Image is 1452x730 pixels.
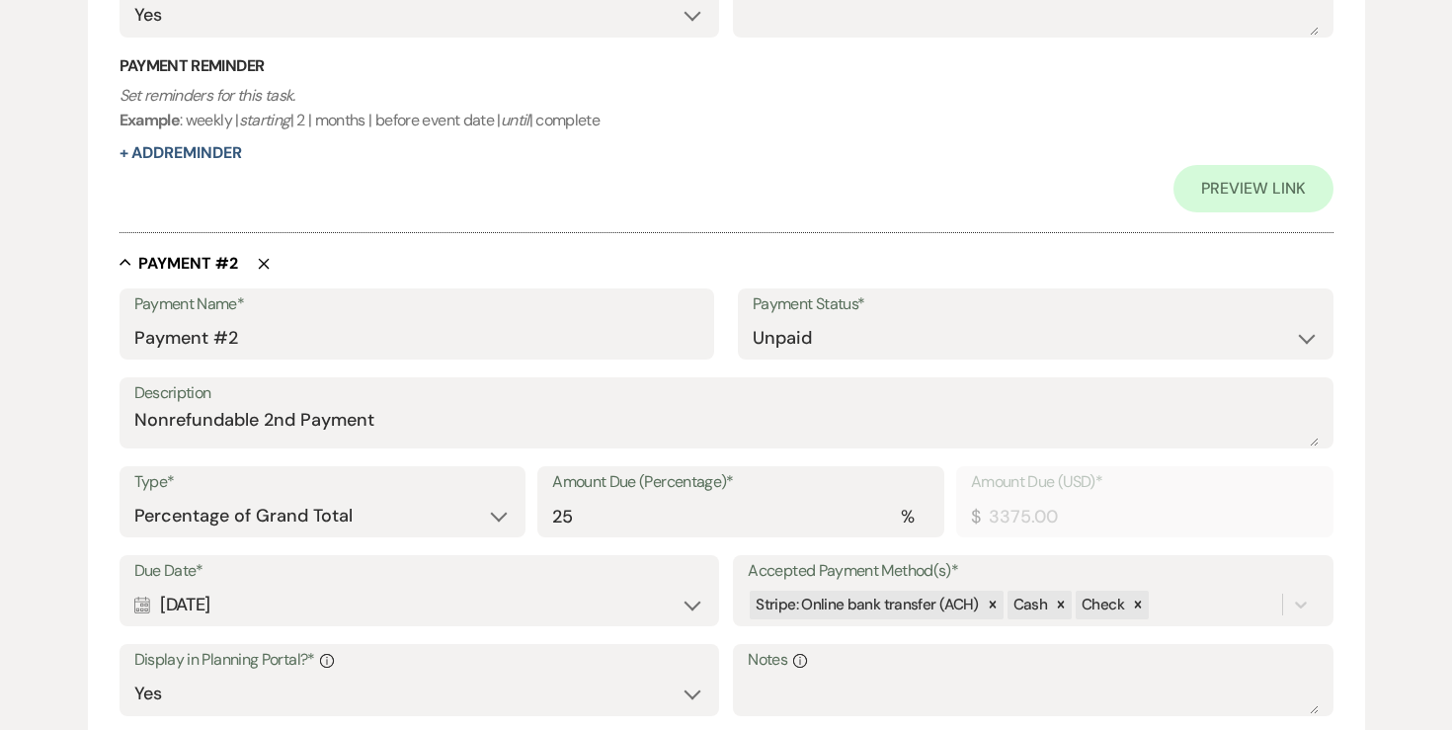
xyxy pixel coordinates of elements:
[120,85,295,106] i: Set reminders for this task.
[134,407,1319,446] textarea: Nonrefundable 2nd Payment
[120,253,238,273] button: Payment #2
[552,468,929,497] label: Amount Due (Percentage)*
[134,290,700,319] label: Payment Name*
[120,145,242,161] button: + AddReminder
[134,586,704,624] div: [DATE]
[756,595,978,614] span: Stripe: Online bank transfer (ACH)
[1082,595,1124,614] span: Check
[120,55,1333,77] h3: Payment Reminder
[901,504,914,530] div: %
[753,290,1319,319] label: Payment Status*
[120,110,181,130] b: Example
[1013,595,1047,614] span: Cash
[1173,165,1332,212] a: Preview Link
[134,379,1319,408] label: Description
[971,504,980,530] div: $
[971,468,1319,497] label: Amount Due (USD)*
[120,83,1333,133] p: : weekly | | 2 | months | before event date | | complete
[748,557,1318,586] label: Accepted Payment Method(s)*
[134,646,704,675] label: Display in Planning Portal?*
[501,110,529,130] i: until
[239,110,290,130] i: starting
[134,557,704,586] label: Due Date*
[134,468,512,497] label: Type*
[138,253,238,275] h5: Payment # 2
[748,646,1318,675] label: Notes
